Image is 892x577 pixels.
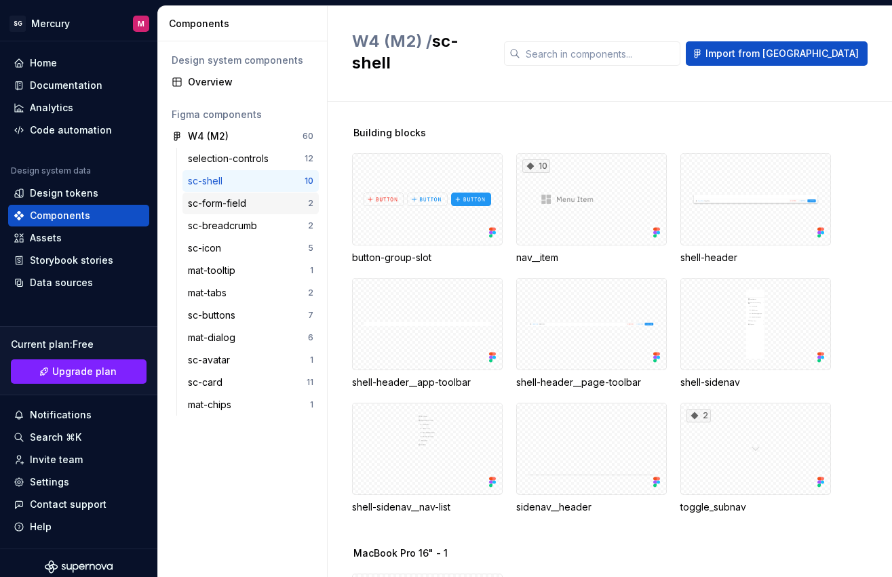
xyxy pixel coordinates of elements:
div: shell-header [680,251,831,264]
div: shell-sidenav__nav-list [352,500,503,514]
input: Search in components... [520,41,680,66]
div: SG [9,16,26,32]
div: 1 [310,355,313,365]
div: mat-chips [188,398,237,412]
div: Figma components [172,108,313,121]
a: sc-form-field2 [182,193,319,214]
a: Code automation [8,119,149,141]
a: sc-breadcrumb2 [182,215,319,237]
div: sc-shell [188,174,228,188]
a: Overview [166,71,319,93]
button: Contact support [8,494,149,515]
a: Assets [8,227,149,249]
a: mat-tooltip1 [182,260,319,281]
div: sidenav__header [516,500,667,514]
div: Storybook stories [30,254,113,267]
span: Import from [GEOGRAPHIC_DATA] [705,47,859,60]
a: Storybook stories [8,250,149,271]
div: mat-tabs [188,286,232,300]
button: SGMercuryM [3,9,155,38]
div: 2 [686,409,711,422]
div: Design tokens [30,186,98,200]
a: W4 (M2)60 [166,125,319,147]
div: nav__item [516,251,667,264]
div: 2 [308,287,313,298]
div: 12 [305,153,313,164]
div: button-group-slot [352,251,503,264]
div: 1 [310,399,313,410]
svg: Supernova Logo [45,560,113,574]
div: Assets [30,231,62,245]
div: Search ⌘K [30,431,81,444]
div: sc-card [188,376,228,389]
div: shell-header__app-toolbar [352,376,503,389]
div: Help [30,520,52,534]
span: Building blocks [353,126,426,140]
div: shell-header__app-toolbar [352,278,503,389]
div: sidenav__header [516,403,667,514]
div: 10 [305,176,313,186]
div: sc-breadcrumb [188,219,263,233]
a: sc-buttons7 [182,304,319,326]
a: Analytics [8,97,149,119]
div: M [138,18,144,29]
div: Contact support [30,498,106,511]
a: Home [8,52,149,74]
div: Invite team [30,453,83,466]
button: Search ⌘K [8,426,149,448]
div: Settings [30,475,69,489]
a: Design tokens [8,182,149,204]
div: shell-header [680,153,831,264]
div: 2toggle_subnav [680,403,831,514]
div: shell-sidenav [680,278,831,389]
div: Home [30,56,57,70]
span: MacBook Pro 16" - 1 [353,546,448,560]
div: 5 [308,243,313,254]
div: mat-dialog [188,331,241,344]
div: W4 (M2) [188,130,229,143]
div: Components [30,209,90,222]
div: Overview [188,75,313,89]
a: sc-icon5 [182,237,319,259]
a: mat-tabs2 [182,282,319,304]
button: Help [8,516,149,538]
div: Design system data [11,165,91,176]
a: Components [8,205,149,226]
div: 2 [308,198,313,209]
a: mat-dialog6 [182,327,319,349]
h2: sc-shell [352,31,488,74]
a: mat-chips1 [182,394,319,416]
div: Design system components [172,54,313,67]
div: 10nav__item [516,153,667,264]
a: Upgrade plan [11,359,147,384]
div: Current plan : Free [11,338,147,351]
div: toggle_subnav [680,500,831,514]
button: Notifications [8,404,149,426]
div: 7 [308,310,313,321]
a: Settings [8,471,149,493]
div: shell-sidenav [680,376,831,389]
div: shell-header__page-toolbar [516,376,667,389]
div: sc-form-field [188,197,252,210]
div: Code automation [30,123,112,137]
div: shell-header__page-toolbar [516,278,667,389]
div: sc-buttons [188,309,241,322]
div: 1 [310,265,313,276]
span: Upgrade plan [52,365,117,378]
div: 6 [308,332,313,343]
div: sc-avatar [188,353,235,367]
a: sc-avatar1 [182,349,319,371]
div: Data sources [30,276,93,290]
span: W4 (M2) / [352,31,432,51]
a: Data sources [8,272,149,294]
a: sc-card11 [182,372,319,393]
div: 2 [308,220,313,231]
div: 60 [303,131,313,142]
div: Documentation [30,79,102,92]
div: sc-icon [188,241,227,255]
button: Import from [GEOGRAPHIC_DATA] [686,41,868,66]
a: selection-controls12 [182,148,319,170]
div: shell-sidenav__nav-list [352,403,503,514]
div: mat-tooltip [188,264,241,277]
